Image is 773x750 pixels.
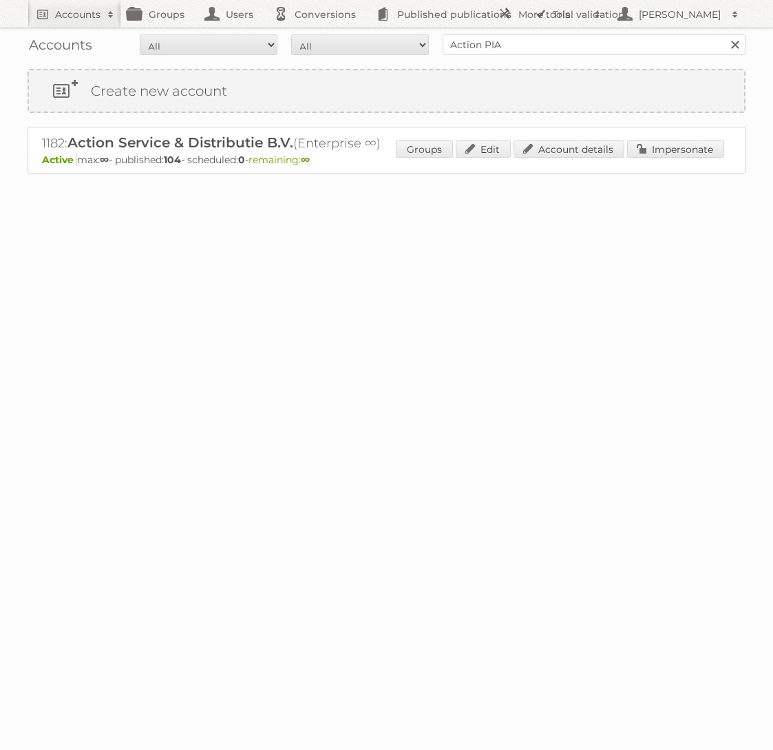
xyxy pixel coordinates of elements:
a: Account details [513,140,624,158]
h2: More tools [518,8,587,21]
strong: ∞ [301,154,310,166]
a: Create new account [29,70,744,112]
h2: Accounts [55,8,100,21]
h2: 1182: (Enterprise ∞) [42,134,524,152]
strong: ∞ [100,154,109,166]
a: Groups [396,140,453,158]
p: max: - published: - scheduled: - [42,154,731,166]
span: Action Service & Distributie B.V. [67,134,293,151]
span: Active [42,154,77,166]
a: Edit [456,140,511,158]
span: remaining: [248,154,310,166]
h2: [PERSON_NAME] [635,8,725,21]
a: Impersonate [627,140,724,158]
strong: 104 [164,154,181,166]
strong: 0 [238,154,245,166]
